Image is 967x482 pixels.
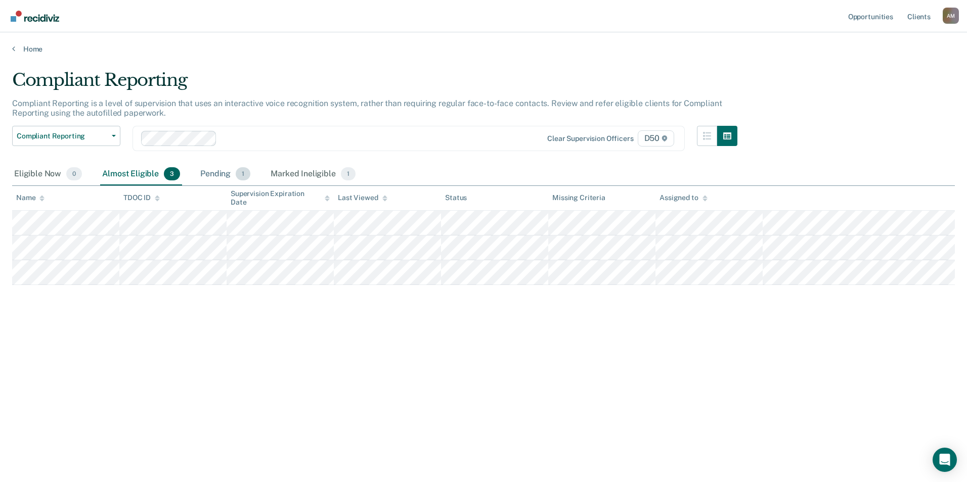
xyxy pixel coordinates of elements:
span: 1 [236,167,250,180]
div: Assigned to [660,194,707,202]
div: Last Viewed [338,194,387,202]
span: Compliant Reporting [17,132,108,140]
span: 3 [164,167,180,180]
span: D50 [638,130,674,147]
button: Compliant Reporting [12,126,120,146]
div: Compliant Reporting [12,70,737,99]
div: A M [943,8,959,24]
a: Home [12,44,955,54]
div: Eligible Now0 [12,163,84,185]
div: Marked Ineligible1 [269,163,358,185]
div: Missing Criteria [552,194,605,202]
div: Pending1 [198,163,252,185]
p: Compliant Reporting is a level of supervision that uses an interactive voice recognition system, ... [12,99,722,118]
div: Almost Eligible3 [100,163,182,185]
button: Profile dropdown button [943,8,959,24]
div: Clear supervision officers [547,134,633,143]
div: Name [16,194,45,202]
div: Supervision Expiration Date [231,189,330,207]
span: 0 [66,167,82,180]
div: TDOC ID [123,194,160,202]
div: Open Intercom Messenger [933,448,957,472]
img: Recidiviz [11,11,59,22]
div: Status [445,194,467,202]
span: 1 [341,167,356,180]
